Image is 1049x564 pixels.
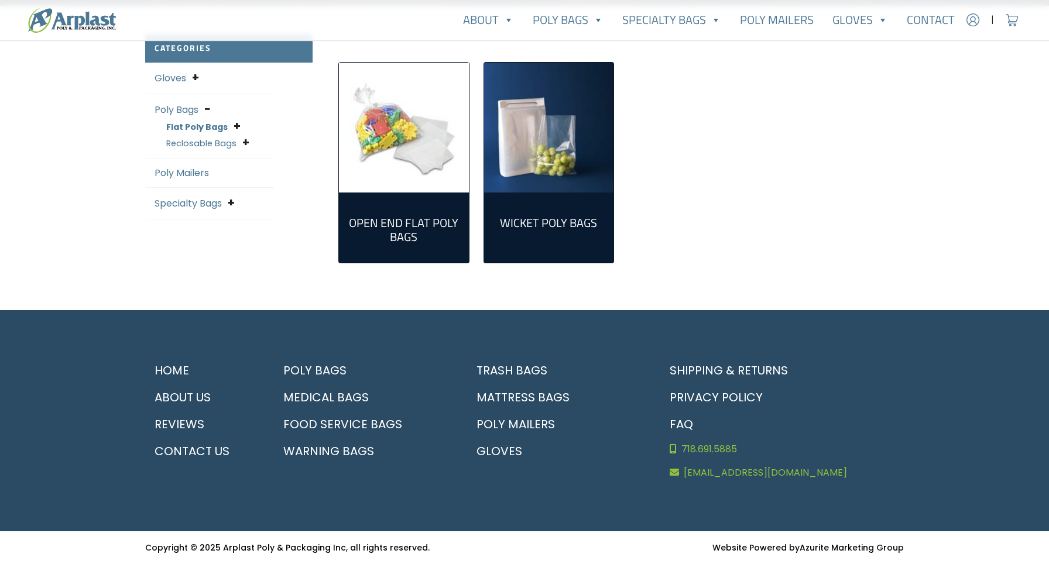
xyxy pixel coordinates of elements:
[660,384,904,411] a: Privacy Policy
[145,34,313,63] h2: Categories
[613,8,731,32] a: Specialty Bags
[660,438,904,461] a: 718.691.5885
[484,63,614,192] img: Wicket Poly Bags
[348,202,460,253] a: Visit product category Open End Flat Poly Bags
[467,411,646,438] a: Poly Mailers
[991,13,994,27] span: |
[660,411,904,438] a: FAQ
[155,166,209,180] a: Poly Mailers
[339,63,469,192] a: Visit product category Open End Flat Poly Bags
[274,384,453,411] a: Medical Bags
[155,103,198,116] a: Poly Bags
[145,438,260,465] a: Contact Us
[484,63,614,192] a: Visit product category Wicket Poly Bags
[523,8,613,32] a: Poly Bags
[348,216,460,244] h2: Open End Flat Poly Bags
[145,384,260,411] a: About Us
[467,438,646,465] a: Gloves
[467,357,646,384] a: Trash Bags
[339,63,469,192] img: Open End Flat Poly Bags
[274,357,453,384] a: Poly Bags
[493,202,605,239] a: Visit product category Wicket Poly Bags
[823,8,897,32] a: Gloves
[145,411,260,438] a: Reviews
[493,216,605,230] h2: Wicket Poly Bags
[28,8,116,33] img: logo
[166,121,228,133] a: Flat Poly Bags
[467,384,646,411] a: Mattress Bags
[454,8,523,32] a: About
[712,542,904,553] small: Website Powered by
[274,438,453,465] a: Warning Bags
[660,461,904,484] a: [EMAIL_ADDRESS][DOMAIN_NAME]
[145,542,430,553] small: Copyright © 2025 Arplast Poly & Packaging Inc, all rights reserved.
[800,542,904,553] a: Azurite Marketing Group
[155,197,222,210] a: Specialty Bags
[731,8,823,32] a: Poly Mailers
[897,8,964,32] a: Contact
[274,411,453,438] a: Food Service Bags
[166,137,236,149] a: Reclosable Bags
[155,71,186,85] a: Gloves
[660,357,904,384] a: Shipping & Returns
[145,357,260,384] a: Home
